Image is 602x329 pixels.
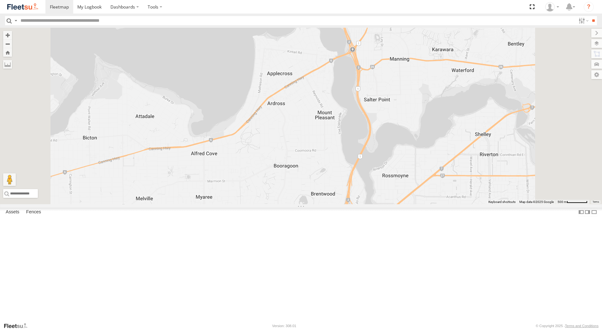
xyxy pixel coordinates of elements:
button: Zoom Home [3,48,12,57]
button: Keyboard shortcuts [488,200,516,204]
label: Search Query [13,16,18,25]
label: Hide Summary Table [591,208,597,217]
a: Visit our Website [3,323,32,329]
button: Zoom out [3,39,12,48]
a: Terms (opens in new tab) [593,201,599,203]
label: Fences [23,208,44,216]
label: Dock Summary Table to the Left [578,208,584,217]
div: TheMaker Systems [543,2,561,12]
label: Measure [3,60,12,69]
button: Zoom in [3,31,12,39]
a: Terms and Conditions [565,324,599,328]
label: Map Settings [591,70,602,79]
i: ? [584,2,594,12]
img: fleetsu-logo-horizontal.svg [6,3,39,11]
span: 500 m [558,200,567,204]
label: Dock Summary Table to the Right [584,208,591,217]
label: Search Filter Options [576,16,590,25]
label: Assets [3,208,22,216]
span: Map data ©2025 Google [519,200,554,204]
button: Drag Pegman onto the map to open Street View [3,173,16,186]
button: Map scale: 500 m per 62 pixels [556,200,589,204]
div: Version: 308.01 [272,324,296,328]
div: © Copyright 2025 - [536,324,599,328]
